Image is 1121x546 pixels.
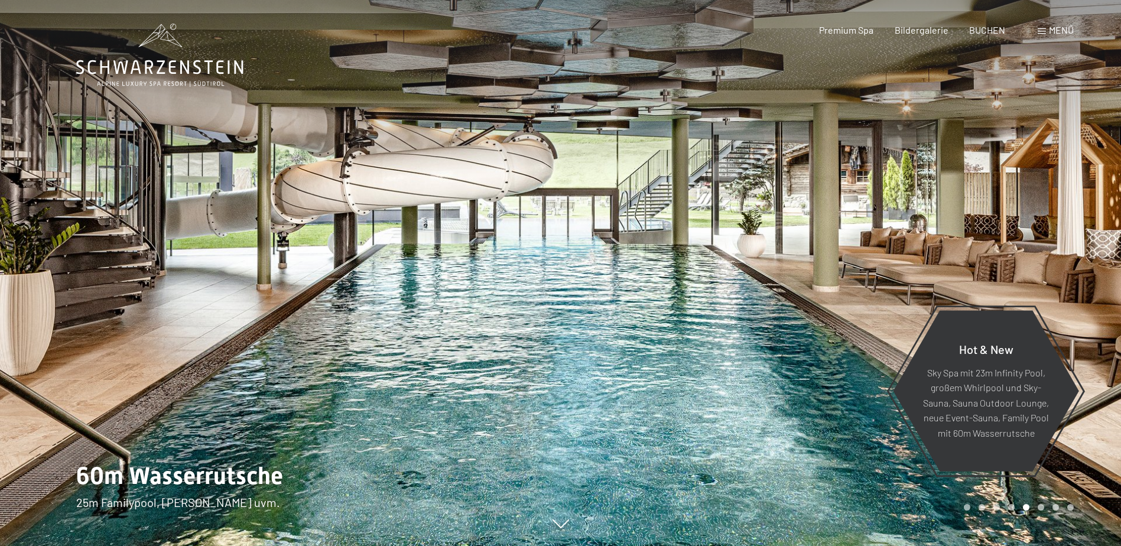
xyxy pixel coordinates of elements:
div: Carousel Page 4 [1008,504,1015,511]
div: Carousel Pagination [960,504,1074,511]
a: Hot & New Sky Spa mit 23m Infinity Pool, großem Whirlpool und Sky-Sauna, Sauna Outdoor Lounge, ne... [892,310,1080,472]
a: BUCHEN [969,24,1005,35]
div: Carousel Page 1 [964,504,970,511]
div: Carousel Page 5 (Current Slide) [1023,504,1029,511]
span: Hot & New [959,342,1013,356]
div: Carousel Page 8 [1067,504,1074,511]
div: Carousel Page 7 [1052,504,1059,511]
span: Menü [1049,24,1074,35]
p: Sky Spa mit 23m Infinity Pool, großem Whirlpool und Sky-Sauna, Sauna Outdoor Lounge, neue Event-S... [922,365,1050,440]
a: Bildergalerie [895,24,948,35]
div: Carousel Page 3 [993,504,1000,511]
div: Carousel Page 2 [979,504,985,511]
a: Premium Spa [819,24,873,35]
div: Carousel Page 6 [1038,504,1044,511]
